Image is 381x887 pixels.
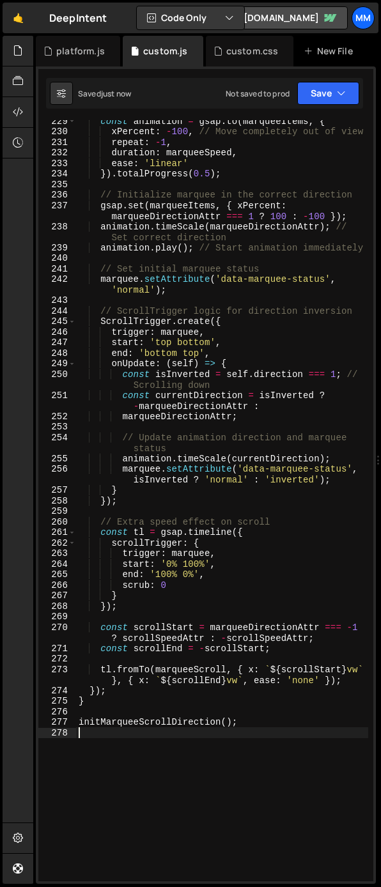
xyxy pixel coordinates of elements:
div: 269 [38,612,76,622]
div: 271 [38,644,76,654]
button: Code Only [137,6,244,29]
div: 233 [38,158,76,169]
div: 265 [38,569,76,580]
div: Not saved to prod [226,88,290,99]
div: 253 [38,422,76,433]
div: 270 [38,622,76,644]
div: 239 [38,243,76,254]
div: 278 [38,728,76,739]
div: 234 [38,169,76,180]
div: 245 [38,316,76,327]
div: 247 [38,337,76,348]
div: 263 [38,548,76,559]
div: 236 [38,190,76,201]
div: 242 [38,274,76,295]
div: 261 [38,527,76,538]
div: 230 [38,127,76,137]
div: 249 [38,359,76,369]
div: New File [304,45,357,58]
div: 267 [38,590,76,601]
a: [DOMAIN_NAME] [233,6,348,29]
div: 273 [38,665,76,686]
div: custom.css [226,45,279,58]
div: 229 [38,116,76,127]
div: 240 [38,253,76,264]
button: Save [297,82,359,105]
div: 232 [38,148,76,158]
div: 260 [38,517,76,528]
div: platform.js [56,45,105,58]
div: 252 [38,412,76,422]
div: 231 [38,137,76,148]
div: 272 [38,654,76,665]
div: DeepIntent [49,10,107,26]
div: Saved [78,88,131,99]
div: 258 [38,496,76,507]
div: 238 [38,222,76,243]
a: mm [352,6,375,29]
div: 237 [38,201,76,222]
div: 243 [38,295,76,306]
a: 🤙 [3,3,34,33]
div: 259 [38,506,76,517]
div: 268 [38,601,76,612]
div: 246 [38,327,76,338]
div: 266 [38,580,76,591]
div: 235 [38,180,76,190]
div: 251 [38,390,76,412]
div: 276 [38,707,76,718]
div: 275 [38,696,76,707]
div: 250 [38,369,76,390]
div: 255 [38,454,76,465]
div: 244 [38,306,76,317]
div: 241 [38,264,76,275]
div: 277 [38,717,76,728]
div: 262 [38,538,76,549]
div: 254 [38,433,76,454]
div: 248 [38,348,76,359]
div: 256 [38,464,76,485]
div: 257 [38,485,76,496]
div: 264 [38,559,76,570]
div: 274 [38,686,76,697]
div: just now [101,88,131,99]
div: custom.js [143,45,187,58]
